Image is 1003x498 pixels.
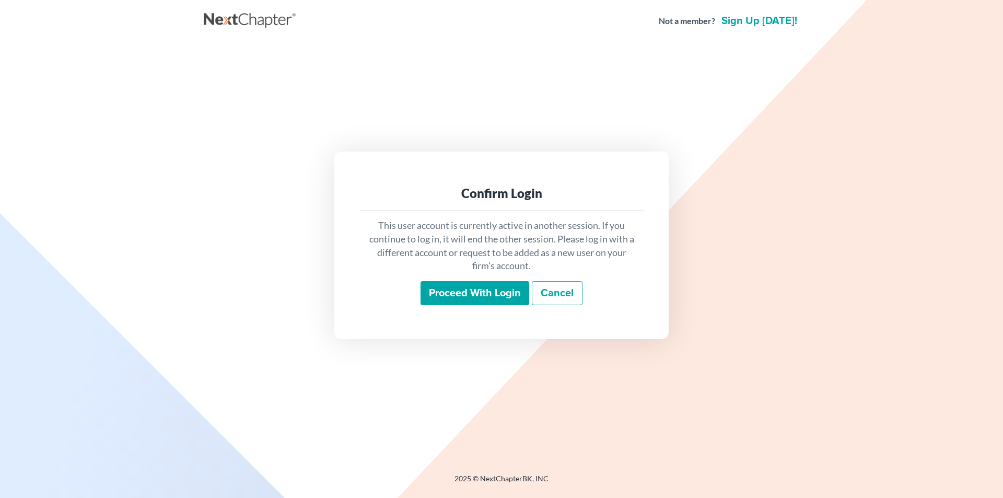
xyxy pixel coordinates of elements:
div: Confirm Login [368,185,635,202]
div: 2025 © NextChapterBK, INC [204,473,799,492]
strong: Not a member? [659,15,715,27]
a: Sign up [DATE]! [719,16,799,26]
input: Proceed with login [421,281,529,305]
p: This user account is currently active in another session. If you continue to log in, it will end ... [368,219,635,273]
a: Cancel [532,281,582,305]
